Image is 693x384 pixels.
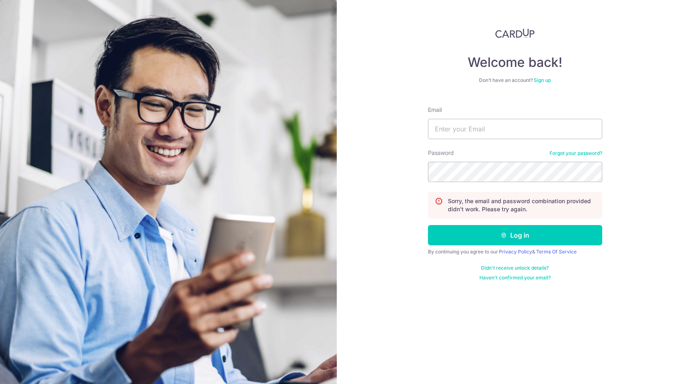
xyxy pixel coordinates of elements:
[428,119,602,139] input: Enter your Email
[428,149,454,157] label: Password
[495,28,535,38] img: CardUp Logo
[428,106,442,114] label: Email
[428,249,602,255] div: By continuing you agree to our &
[479,275,551,281] a: Haven't confirmed your email?
[448,197,595,213] p: Sorry, the email and password combination provided didn't work. Please try again.
[536,249,577,255] a: Terms Of Service
[428,77,602,84] div: Don’t have an account?
[428,225,602,245] button: Log in
[481,265,549,271] a: Didn't receive unlock details?
[534,77,551,83] a: Sign up
[550,150,602,157] a: Forgot your password?
[428,54,602,71] h4: Welcome back!
[499,249,532,255] a: Privacy Policy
